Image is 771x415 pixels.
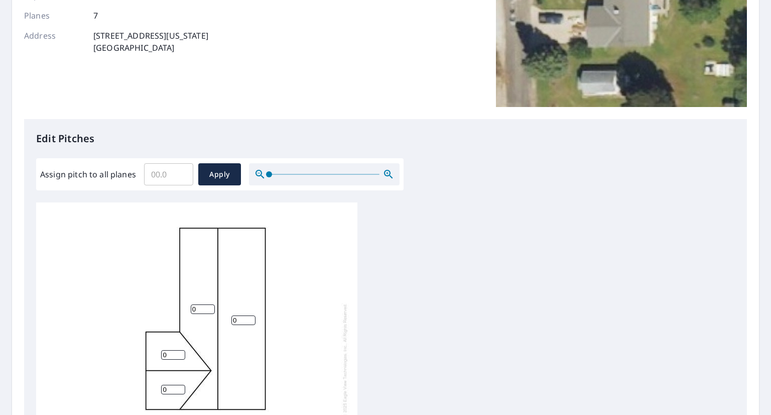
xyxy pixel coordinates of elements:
p: Edit Pitches [36,131,735,146]
p: 7 [93,10,98,22]
p: Address [24,30,84,54]
span: Apply [206,168,233,181]
button: Apply [198,163,241,185]
p: Planes [24,10,84,22]
label: Assign pitch to all planes [40,168,136,180]
p: [STREET_ADDRESS][US_STATE] [GEOGRAPHIC_DATA] [93,30,208,54]
input: 00.0 [144,160,193,188]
